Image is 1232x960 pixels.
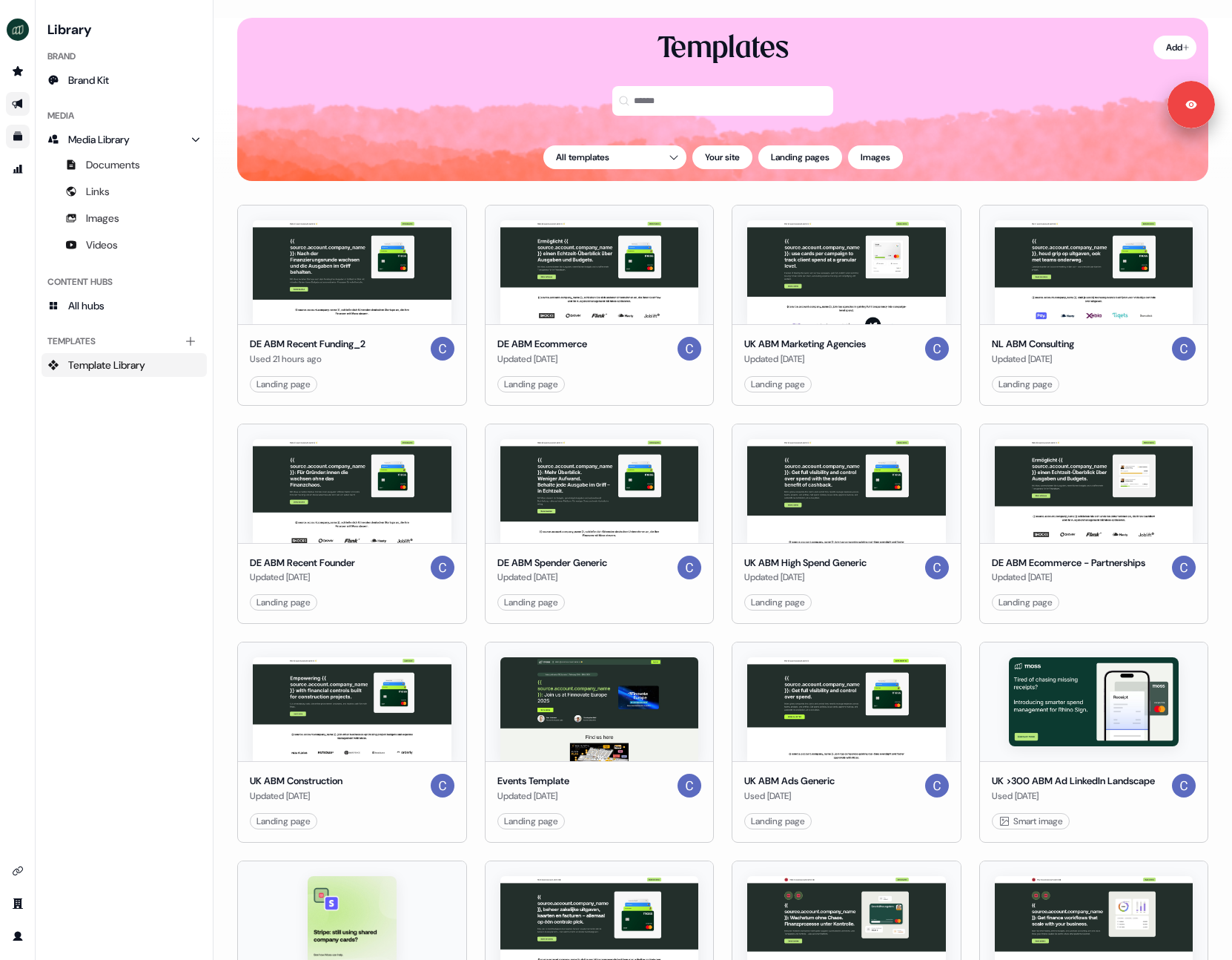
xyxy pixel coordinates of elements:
div: Landing page [751,595,805,610]
div: UK ABM Construction [250,774,342,789]
div: Landing page [256,377,311,392]
div: Content Hubs [42,270,207,294]
a: Go to attribution [6,157,30,181]
div: Templates [658,30,789,68]
button: Landing pages [758,145,842,169]
div: NL ABM Consulting [992,337,1074,352]
a: Go to integrations [6,859,30,883]
img: UK ABM High Spend Generic [747,439,946,543]
div: Templates [42,329,207,353]
img: Catherine [678,774,701,798]
div: Updated [DATE] [992,570,1145,585]
img: Catherine [925,774,949,798]
div: UK ABM Marketing Agencies [744,337,866,352]
a: Images [42,206,207,230]
span: Template Library [68,358,145,372]
div: Landing page [256,814,311,829]
div: Landing page [998,377,1053,392]
span: All hubs [68,298,105,313]
a: Go to templates [6,125,30,148]
div: Updated [DATE] [497,352,587,366]
img: Catherine [1172,337,1196,361]
img: Catherine [1172,556,1196,579]
div: DE ABM Recent Funding_2 [250,337,365,352]
span: Images [86,211,119,226]
div: Updated [DATE] [497,789,569,803]
img: Catherine [925,337,949,361]
img: UK ABM Construction [253,657,451,761]
img: Catherine [678,337,701,361]
button: Images [848,145,903,169]
span: Brand Kit [68,73,109,88]
div: DE ABM Spender Generic [497,556,607,571]
div: Media [42,104,207,128]
span: Links [86,184,110,199]
img: Events Template [500,657,699,761]
a: Go to prospects [6,59,30,83]
div: Brand [42,45,207,68]
div: UK >300 ABM Ad LinkedIn Landscape [992,774,1155,789]
div: DE ABM Recent Founder [250,556,355,571]
div: Updated [DATE] [992,352,1074,366]
div: Updated [DATE] [744,352,866,366]
img: Catherine [431,556,454,579]
a: Links [42,180,207,203]
span: Media Library [68,132,130,147]
img: Catherine [431,774,454,798]
img: Catherine [431,337,454,361]
img: DE ABM Spender Generic [500,439,699,543]
img: NL ABM Consulting [995,220,1193,324]
a: Media Library [42,128,207,151]
a: Template Library [42,353,207,377]
div: UK ABM High Spend Generic [744,556,867,571]
div: Landing page [504,595,558,610]
div: Updated [DATE] [744,570,867,585]
div: Used [DATE] [744,789,835,803]
div: Used 21 hours ago [250,352,365,366]
div: Landing page [751,814,805,829]
a: Brand Kit [42,68,207,92]
img: DE ABM Recent Founder [253,439,451,543]
div: Landing page [256,595,311,610]
img: UK ABM Marketing Agencies [747,220,946,324]
img: DE ABM Ecommerce - Partnerships [995,439,1193,543]
button: All templates [543,145,686,169]
span: Videos [86,237,118,252]
div: Events Template [497,774,569,789]
div: UK ABM Ads Generic [744,774,835,789]
div: Updated [DATE] [250,570,355,585]
img: UK >300 ABM Ad LinkedIn Landscape [1009,657,1179,746]
div: DE ABM Ecommerce - Partnerships [992,556,1145,571]
img: DE ABM Ecommerce [500,220,699,324]
span: Documents [86,157,140,172]
img: Catherine [1172,774,1196,798]
button: Add [1153,36,1196,59]
div: Smart image [998,814,1063,829]
div: DE ABM Ecommerce [497,337,587,352]
img: Catherine [678,556,701,579]
img: DE ABM Recent Funding_2 [253,220,451,324]
img: Catherine [925,556,949,579]
a: Go to outbound experience [6,92,30,116]
a: Documents [42,153,207,177]
div: Updated [DATE] [497,570,607,585]
div: Landing page [751,377,805,392]
div: Landing page [998,595,1053,610]
div: Updated [DATE] [250,789,342,803]
div: Used [DATE] [992,789,1155,803]
a: All hubs [42,294,207,318]
div: Landing page [504,377,558,392]
img: UK ABM Ads Generic [747,657,946,761]
button: Your site [692,145,752,169]
span: All templates [556,150,609,165]
h3: Library [42,18,207,39]
a: Videos [42,233,207,257]
div: Landing page [504,814,558,829]
a: Go to profile [6,924,30,948]
a: Go to team [6,892,30,915]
